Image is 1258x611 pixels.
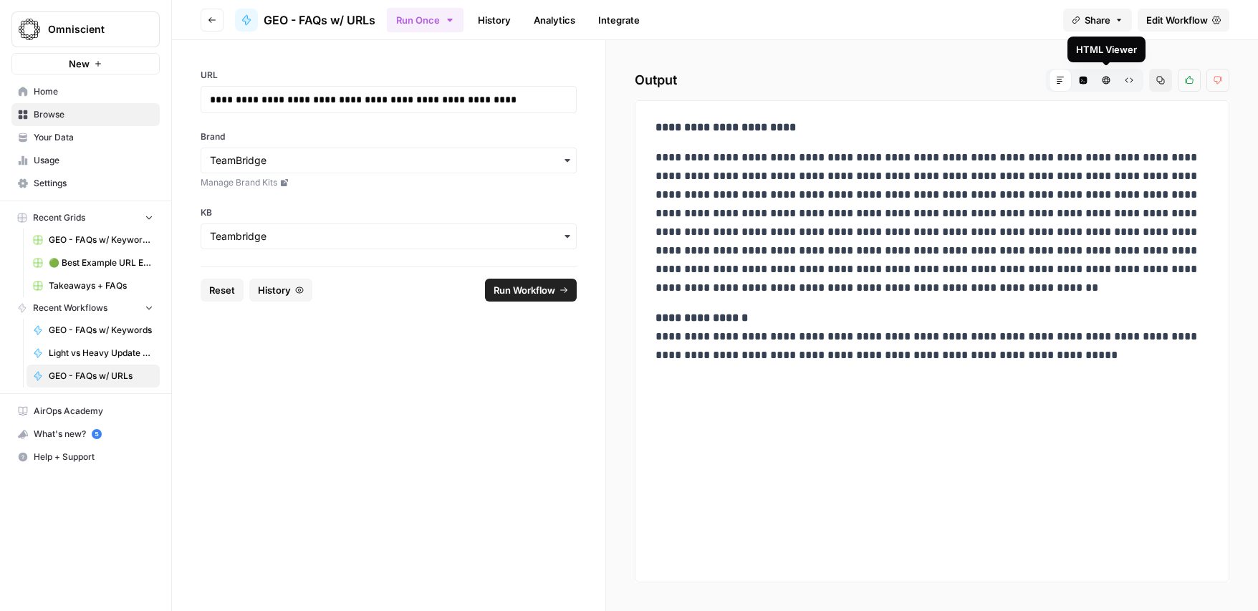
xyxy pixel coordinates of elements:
[49,347,153,360] span: Light vs Heavy Update Determination [in-progress]
[11,103,160,126] a: Browse
[92,429,102,439] a: 5
[11,400,160,423] a: AirOps Academy
[249,279,312,302] button: History
[485,279,577,302] button: Run Workflow
[11,172,160,195] a: Settings
[235,9,375,32] a: GEO - FAQs w/ URLs
[49,234,153,246] span: GEO - FAQs w/ Keywords Grid
[33,302,107,314] span: Recent Workflows
[27,342,160,365] a: Light vs Heavy Update Determination [in-progress]
[1146,13,1208,27] span: Edit Workflow
[201,206,577,219] label: KB
[34,131,153,144] span: Your Data
[590,9,648,32] a: Integrate
[11,126,160,149] a: Your Data
[11,53,160,74] button: New
[11,423,160,446] button: What's new? 5
[34,154,153,167] span: Usage
[210,153,567,168] input: TeamBridge
[49,324,153,337] span: GEO - FAQs w/ Keywords
[1076,42,1137,57] div: HTML Viewer
[27,274,160,297] a: Takeaways + FAQs
[209,283,235,297] span: Reset
[27,251,160,274] a: 🟢 Best Example URL Extractor Grid (2)
[95,430,98,438] text: 5
[11,11,160,47] button: Workspace: Omniscient
[494,283,555,297] span: Run Workflow
[16,16,42,42] img: Omniscient Logo
[12,423,159,445] div: What's new?
[27,228,160,251] a: GEO - FAQs w/ Keywords Grid
[69,57,90,71] span: New
[469,9,519,32] a: History
[1063,9,1132,32] button: Share
[387,8,464,32] button: Run Once
[11,207,160,228] button: Recent Grids
[49,279,153,292] span: Takeaways + FAQs
[27,365,160,388] a: GEO - FAQs w/ URLs
[201,69,577,82] label: URL
[1138,9,1229,32] a: Edit Workflow
[27,319,160,342] a: GEO - FAQs w/ Keywords
[201,130,577,143] label: Brand
[525,9,584,32] a: Analytics
[34,108,153,121] span: Browse
[264,11,375,29] span: GEO - FAQs w/ URLs
[11,80,160,103] a: Home
[201,279,244,302] button: Reset
[11,446,160,468] button: Help + Support
[33,211,85,224] span: Recent Grids
[1085,13,1110,27] span: Share
[201,176,577,189] a: Manage Brand Kits
[49,256,153,269] span: 🟢 Best Example URL Extractor Grid (2)
[635,69,1229,92] h2: Output
[34,405,153,418] span: AirOps Academy
[48,22,135,37] span: Omniscient
[34,85,153,98] span: Home
[34,177,153,190] span: Settings
[49,370,153,383] span: GEO - FAQs w/ URLs
[11,149,160,172] a: Usage
[34,451,153,463] span: Help + Support
[11,297,160,319] button: Recent Workflows
[210,229,567,244] input: Teambridge
[258,283,291,297] span: History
